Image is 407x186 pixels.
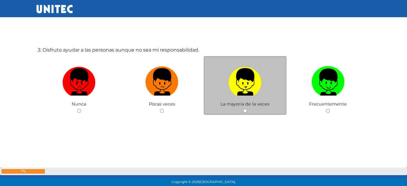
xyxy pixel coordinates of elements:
img: Pocas veces [146,64,179,96]
img: UNITEC [36,5,73,13]
img: Frecuentemente [312,64,345,96]
img: La mayoria de la veces [228,64,261,96]
span: La mayoria de la veces [221,101,269,107]
span: Frecuentemente [309,101,347,107]
span: Nunca [72,101,86,107]
label: 3: Disfruto ayudar a las personas aunque no sea mi responsabilidad. [38,46,199,54]
span: Pocas veces [149,101,175,107]
img: Nunca [62,64,95,96]
span: [GEOGRAPHIC_DATA]. [199,180,236,184]
div: 11% [2,169,45,174]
